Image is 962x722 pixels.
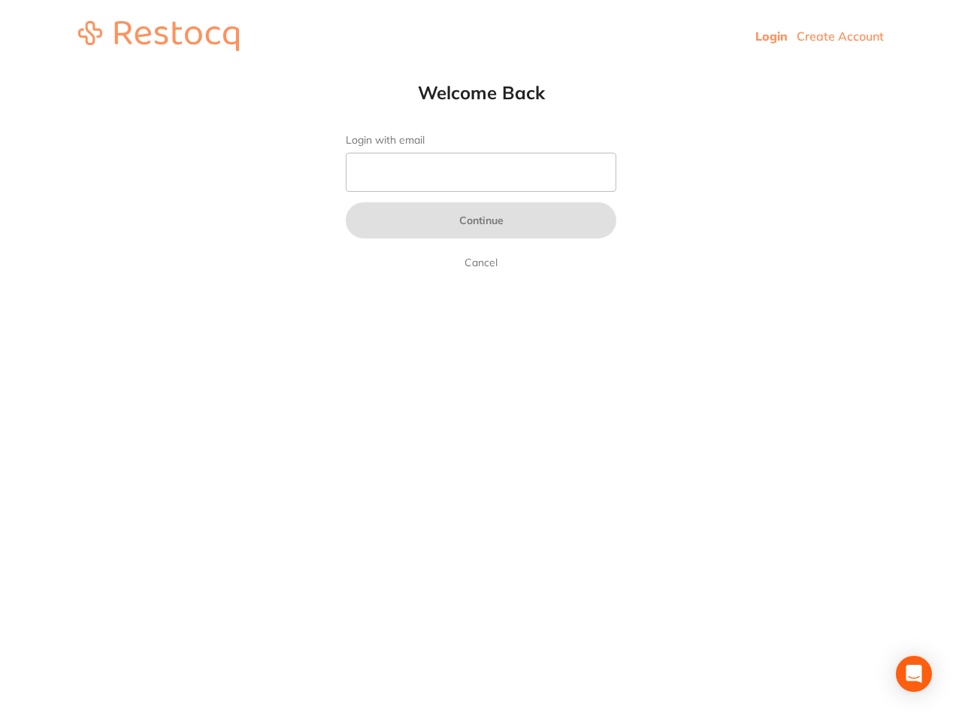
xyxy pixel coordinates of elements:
[346,134,616,147] label: Login with email
[797,29,884,44] a: Create Account
[461,253,501,272] a: Cancel
[896,656,932,692] div: Open Intercom Messenger
[78,21,239,51] img: restocq_logo.svg
[316,81,646,104] h1: Welcome Back
[755,29,788,44] a: Login
[346,202,616,238] button: Continue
